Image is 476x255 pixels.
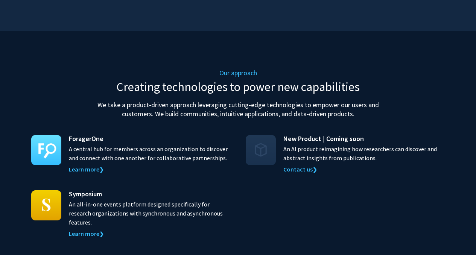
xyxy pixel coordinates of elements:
iframe: Chat [6,221,32,249]
span: ❯ [99,166,104,173]
p: An all-in-one events platform designed specifically for research organizations with synchronous a... [69,200,231,227]
img: symposium_product_icon.png [31,190,61,220]
h5: Our approach [88,69,389,77]
span: ForagerOne [69,134,103,144]
p: An AI product reimagining how researchers can discover and abstract insights from publications. [283,144,445,162]
a: Opens in a new tab [69,165,104,173]
img: foragerone_product_icon.png [31,135,61,165]
span: Symposium [69,189,102,199]
a: Opens in a new tab [283,165,317,173]
img: new_product_icon.png [246,135,276,165]
span: New Product | Coming soon [283,134,364,144]
h2: Creating technologies to power new capabilities [88,80,389,94]
p: A central hub for members across an organization to discover and connect with one another for col... [69,144,231,162]
span: ❯ [313,166,317,173]
a: Opens in a new tab [69,230,104,237]
span: ❯ [99,231,104,237]
h5: We take a product-driven approach leveraging cutting-edge technologies to empower our users and c... [88,100,389,118]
